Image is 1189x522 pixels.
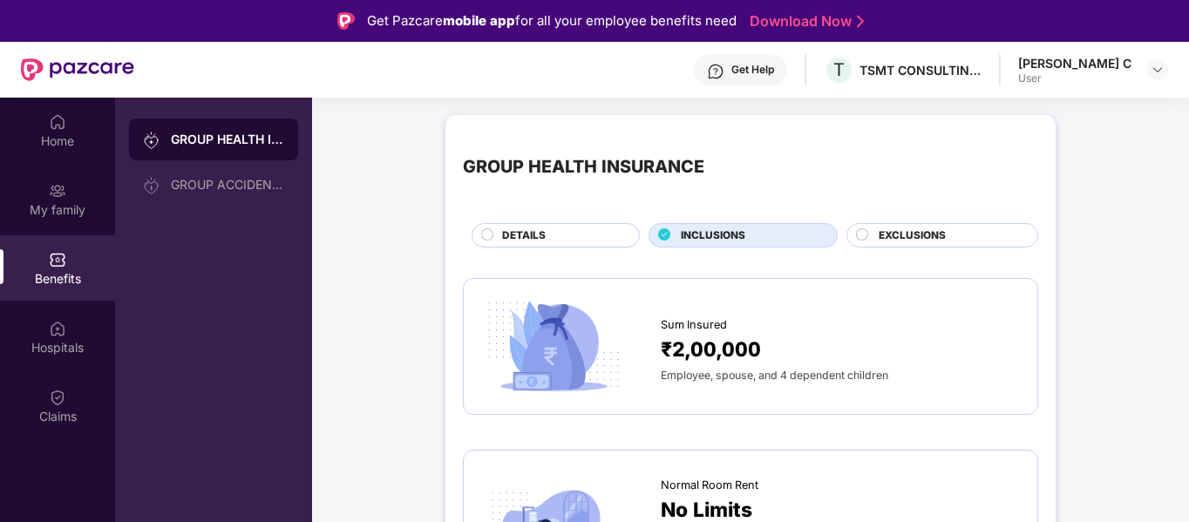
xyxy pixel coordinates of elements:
[707,63,724,80] img: svg+xml;base64,PHN2ZyBpZD0iSGVscC0zMngzMiIgeG1sbnM9Imh0dHA6Ly93d3cudzMub3JnLzIwMDAvc3ZnIiB3aWR0aD...
[171,178,284,192] div: GROUP ACCIDENTAL INSURANCE
[143,132,160,149] img: svg+xml;base64,PHN2ZyB3aWR0aD0iMjAiIGhlaWdodD0iMjAiIHZpZXdCb3g9IjAgMCAyMCAyMCIgZmlsbD0ibm9uZSIgeG...
[49,320,66,337] img: svg+xml;base64,PHN2ZyBpZD0iSG9zcGl0YWxzIiB4bWxucz0iaHR0cDovL3d3dy53My5vcmcvMjAwMC9zdmciIHdpZHRoPS...
[49,251,66,268] img: svg+xml;base64,PHN2ZyBpZD0iQmVuZWZpdHMiIHhtbG5zPSJodHRwOi8vd3d3LnczLm9yZy8yMDAwL3N2ZyIgd2lkdGg9Ij...
[661,316,727,334] span: Sum Insured
[143,177,160,194] img: svg+xml;base64,PHN2ZyB3aWR0aD0iMjAiIGhlaWdodD0iMjAiIHZpZXdCb3g9IjAgMCAyMCAyMCIgZmlsbD0ibm9uZSIgeG...
[463,153,704,180] div: GROUP HEALTH INSURANCE
[1018,71,1131,85] div: User
[21,58,134,81] img: New Pazcare Logo
[49,113,66,131] img: svg+xml;base64,PHN2ZyBpZD0iSG9tZSIgeG1sbnM9Imh0dHA6Ly93d3cudzMub3JnLzIwMDAvc3ZnIiB3aWR0aD0iMjAiIG...
[1018,55,1131,71] div: [PERSON_NAME] C
[859,62,982,78] div: TSMT CONSULTING PRIVATE LIMITED
[171,131,284,148] div: GROUP HEALTH INSURANCE
[337,12,355,30] img: Logo
[833,59,845,80] span: T
[731,63,774,77] div: Get Help
[443,12,515,29] strong: mobile app
[661,334,761,365] span: ₹2,00,000
[49,389,66,406] img: svg+xml;base64,PHN2ZyBpZD0iQ2xhaW0iIHhtbG5zPSJodHRwOi8vd3d3LnczLm9yZy8yMDAwL3N2ZyIgd2lkdGg9IjIwIi...
[367,10,737,31] div: Get Pazcare for all your employee benefits need
[879,227,946,244] span: EXCLUSIONS
[661,477,758,494] span: Normal Room Rent
[661,369,888,382] span: Employee, spouse, and 4 dependent children
[49,182,66,200] img: svg+xml;base64,PHN2ZyB3aWR0aD0iMjAiIGhlaWdodD0iMjAiIHZpZXdCb3g9IjAgMCAyMCAyMCIgZmlsbD0ibm9uZSIgeG...
[857,12,864,31] img: Stroke
[750,12,859,31] a: Download Now
[502,227,546,244] span: DETAILS
[681,227,745,244] span: INCLUSIONS
[1151,63,1165,77] img: svg+xml;base64,PHN2ZyBpZD0iRHJvcGRvd24tMzJ4MzIiIHhtbG5zPSJodHRwOi8vd3d3LnczLm9yZy8yMDAwL3N2ZyIgd2...
[481,296,626,397] img: icon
